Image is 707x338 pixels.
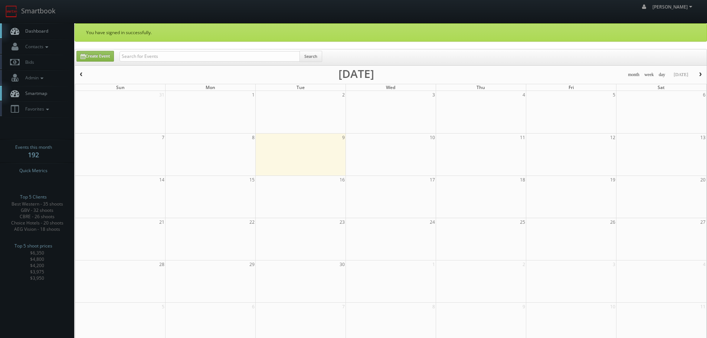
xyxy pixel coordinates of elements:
span: 4 [702,260,706,268]
span: Bids [22,59,34,65]
span: 21 [158,218,165,226]
span: 31 [158,91,165,99]
span: 7 [161,134,165,141]
span: Top 5 shoot prices [14,242,52,250]
span: Admin [22,75,45,81]
span: [PERSON_NAME] [652,4,694,10]
span: 1 [251,91,255,99]
span: 9 [522,303,526,311]
span: 8 [432,303,436,311]
span: 23 [339,218,346,226]
span: 26 [609,218,616,226]
span: Top 5 Clients [20,193,47,201]
span: 8 [251,134,255,141]
span: 13 [700,134,706,141]
span: Quick Metrics [19,167,48,174]
a: Create Event [76,51,114,62]
span: 3 [432,91,436,99]
span: 11 [700,303,706,311]
span: 4 [522,91,526,99]
span: 3 [612,260,616,268]
span: 9 [341,134,346,141]
span: 2 [341,91,346,99]
img: smartbook-logo.png [6,6,17,17]
span: 10 [429,134,436,141]
span: 10 [609,303,616,311]
span: 15 [249,176,255,184]
span: 6 [251,303,255,311]
span: Contacts [22,43,50,50]
span: 6 [702,91,706,99]
span: 2 [522,260,526,268]
span: Sat [658,84,665,91]
button: day [656,70,668,79]
span: 22 [249,218,255,226]
span: 1 [432,260,436,268]
span: 27 [700,218,706,226]
span: 20 [700,176,706,184]
span: Favorites [22,106,51,112]
span: 25 [519,218,526,226]
span: 11 [519,134,526,141]
span: 7 [341,303,346,311]
span: Smartmap [22,90,47,96]
span: 28 [158,260,165,268]
span: 16 [339,176,346,184]
span: 30 [339,260,346,268]
button: week [642,70,657,79]
input: Search for Events [120,51,300,62]
span: Thu [477,84,485,91]
span: Fri [569,84,574,91]
p: You have signed in successfully. [86,29,695,36]
span: Wed [386,84,395,91]
h2: [DATE] [338,70,374,78]
span: 18 [519,176,526,184]
span: Events this month [15,144,52,151]
span: Sun [116,84,125,91]
strong: 192 [28,150,39,159]
span: 29 [249,260,255,268]
span: 19 [609,176,616,184]
button: [DATE] [671,70,691,79]
button: Search [300,51,322,62]
span: 14 [158,176,165,184]
span: 5 [161,303,165,311]
span: Dashboard [22,28,48,34]
span: 5 [612,91,616,99]
button: month [625,70,642,79]
span: 12 [609,134,616,141]
span: 24 [429,218,436,226]
span: Tue [297,84,305,91]
span: Mon [206,84,215,91]
span: 17 [429,176,436,184]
